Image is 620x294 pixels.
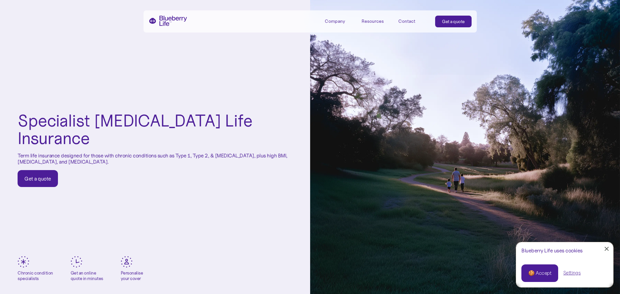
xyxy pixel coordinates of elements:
[18,170,58,187] a: Get a quote
[398,19,415,24] div: Contact
[149,16,187,26] a: home
[24,175,51,182] div: Get a quote
[325,16,354,26] div: Company
[121,270,143,281] div: Personalise your cover
[563,270,581,276] a: Settings
[435,16,472,27] a: Get a quote
[18,112,293,147] h1: Specialist [MEDICAL_DATA] Life Insurance
[362,19,384,24] div: Resources
[71,270,103,281] div: Get an online quote in minutes
[18,270,53,281] div: Chronic condition specialists
[442,18,465,25] div: Get a quote
[398,16,428,26] a: Contact
[521,264,558,282] a: 🍪 Accept
[362,16,391,26] div: Resources
[600,242,613,255] a: Close Cookie Popup
[18,153,293,165] p: Term life insurance designed for those with chronic conditions such as Type 1, Type 2, & [MEDICAL...
[521,247,608,254] div: Blueberry Life uses cookies
[528,270,551,277] div: 🍪 Accept
[325,19,345,24] div: Company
